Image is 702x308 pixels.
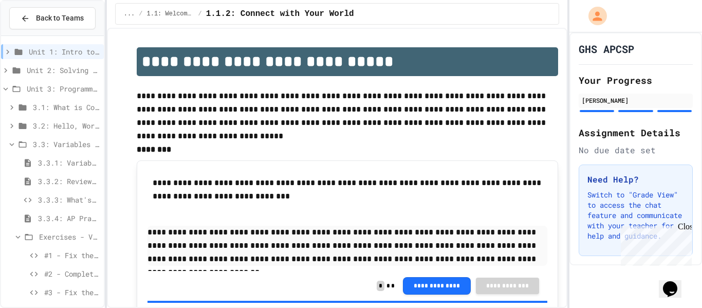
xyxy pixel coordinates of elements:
div: [PERSON_NAME] [582,96,690,105]
h3: Need Help? [587,173,684,186]
div: Chat with us now!Close [4,4,71,65]
span: Exercises - Variables and Data Types [39,231,100,242]
span: 3.3.4: AP Practice - Variables [38,213,100,224]
span: 1.1: Welcome to Computer Science [147,10,194,18]
span: Back to Teams [36,13,84,24]
span: 3.3.2: Review - Variables and Data Types [38,176,100,187]
span: / [139,10,142,18]
span: 3.1: What is Code? [33,102,100,113]
span: 1.1.2: Connect with Your World [206,8,354,20]
p: Switch to "Grade View" to access the chat feature and communicate with your teacher for help and ... [587,190,684,241]
div: No due date set [579,144,693,156]
h2: Assignment Details [579,125,693,140]
div: My Account [578,4,609,28]
span: #3 - Fix the Code (Medium) [44,287,100,298]
h1: GHS APCSP [579,42,634,56]
span: Unit 1: Intro to Computer Science [29,46,100,57]
span: / [198,10,201,18]
span: Unit 2: Solving Problems in Computer Science [27,65,100,76]
iframe: chat widget [659,267,692,298]
iframe: chat widget [617,222,692,266]
span: Unit 3: Programming with Python [27,83,100,94]
span: 3.3.3: What's the Type? [38,194,100,205]
h2: Your Progress [579,73,693,87]
span: 3.3: Variables and Data Types [33,139,100,150]
span: #2 - Complete the Code (Easy) [44,268,100,279]
span: 3.2: Hello, World! [33,120,100,131]
button: Back to Teams [9,7,96,29]
span: #1 - Fix the Code (Easy) [44,250,100,261]
span: 3.3.1: Variables and Data Types [38,157,100,168]
span: ... [124,10,135,18]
